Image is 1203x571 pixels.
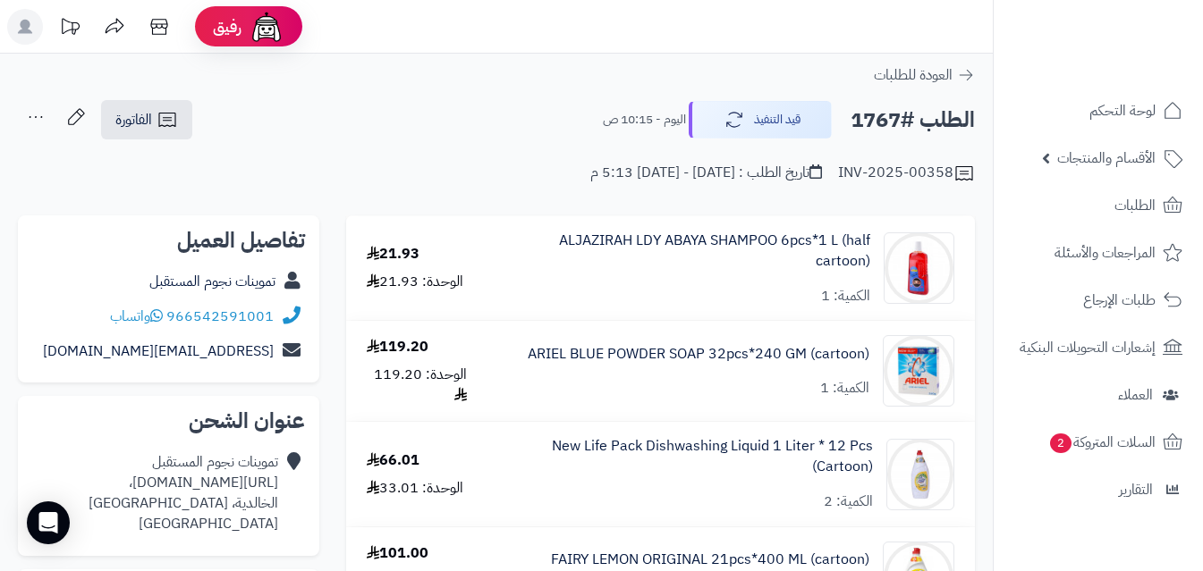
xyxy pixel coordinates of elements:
a: New Life Pack Dishwashing Liquid 1 Liter * 12 Pcs (Cartoon) [508,436,873,477]
span: الفاتورة [115,109,152,130]
h2: عنوان الشحن [32,410,305,432]
div: الكمية: 2 [824,491,873,512]
span: المراجعات والأسئلة [1055,240,1156,265]
span: 2 [1050,433,1072,453]
a: التقارير [1004,468,1192,511]
span: رفيق [213,16,241,38]
div: Open Intercom Messenger [27,501,70,544]
h2: تفاصيل العميل [32,230,305,251]
a: العملاء [1004,374,1192,416]
a: الطلبات [1004,184,1192,227]
a: لوحة التحكم [1004,89,1192,132]
a: الفاتورة [101,100,192,139]
a: تموينات نجوم المستقبل [149,271,275,292]
span: الأقسام والمنتجات [1057,146,1156,171]
span: لوحة التحكم [1089,98,1156,123]
a: إشعارات التحويلات البنكية [1004,326,1192,369]
div: INV-2025-00358 [838,163,975,184]
div: الوحدة: 33.01 [367,478,463,499]
div: 66.01 [367,450,419,471]
a: السلات المتروكة2 [1004,421,1192,464]
div: الكمية: 1 [820,378,869,399]
div: 101.00 [367,543,428,564]
a: ARIEL BLUE POWDER SOAP 32pcs*240 GM (cartoon) [528,344,869,365]
small: اليوم - 10:15 ص [603,111,686,129]
a: طلبات الإرجاع [1004,279,1192,322]
a: [EMAIL_ADDRESS][DOMAIN_NAME] [43,340,274,362]
span: إشعارات التحويلات البنكية [1020,335,1156,360]
div: الكمية: 1 [821,286,870,306]
span: العودة للطلبات [874,64,953,86]
img: 1747508811-0438a8bc-d1f4-46c9-9012-6a3b347b-90x90.jpg [887,439,953,510]
span: السلات المتروكة [1048,430,1156,455]
div: تموينات نجوم المستقبل [URL][DOMAIN_NAME]، الخالدية، [GEOGRAPHIC_DATA] [GEOGRAPHIC_DATA] [89,452,278,533]
a: العودة للطلبات [874,64,975,86]
img: ai-face.png [249,9,284,45]
a: واتساب [110,306,163,327]
span: طلبات الإرجاع [1083,288,1156,313]
div: الوحدة: 21.93 [367,272,463,292]
span: العملاء [1118,382,1153,407]
a: ALJAZIRAH LDY ABAYA SHAMPOO 6pcs*1 L (half cartoon) [508,231,870,272]
div: تاريخ الطلب : [DATE] - [DATE] 5:13 م [590,163,822,183]
a: 966542591001 [166,306,274,327]
a: تحديثات المنصة [47,9,92,49]
img: 1747485038-KC1A3KZW3vfiPFX9yv1GEHvzpxSOKLKo-90x90.jpg [884,335,953,407]
div: 21.93 [367,244,419,265]
h2: الطلب #1767 [851,102,975,139]
img: 1747464519-144b50f0-d7f1-467b-85e5-396c9bf3-90x90.jpg [885,232,953,304]
span: التقارير [1119,477,1153,502]
a: FAIRY LEMON ORIGINAL 21pcs*400 ML (cartoon) [551,550,869,570]
img: logo-2.png [1081,47,1186,85]
a: المراجعات والأسئلة [1004,231,1192,274]
span: الطلبات [1114,193,1156,218]
button: قيد التنفيذ [689,101,832,139]
div: الوحدة: 119.20 [367,365,468,406]
div: 119.20 [367,337,428,357]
